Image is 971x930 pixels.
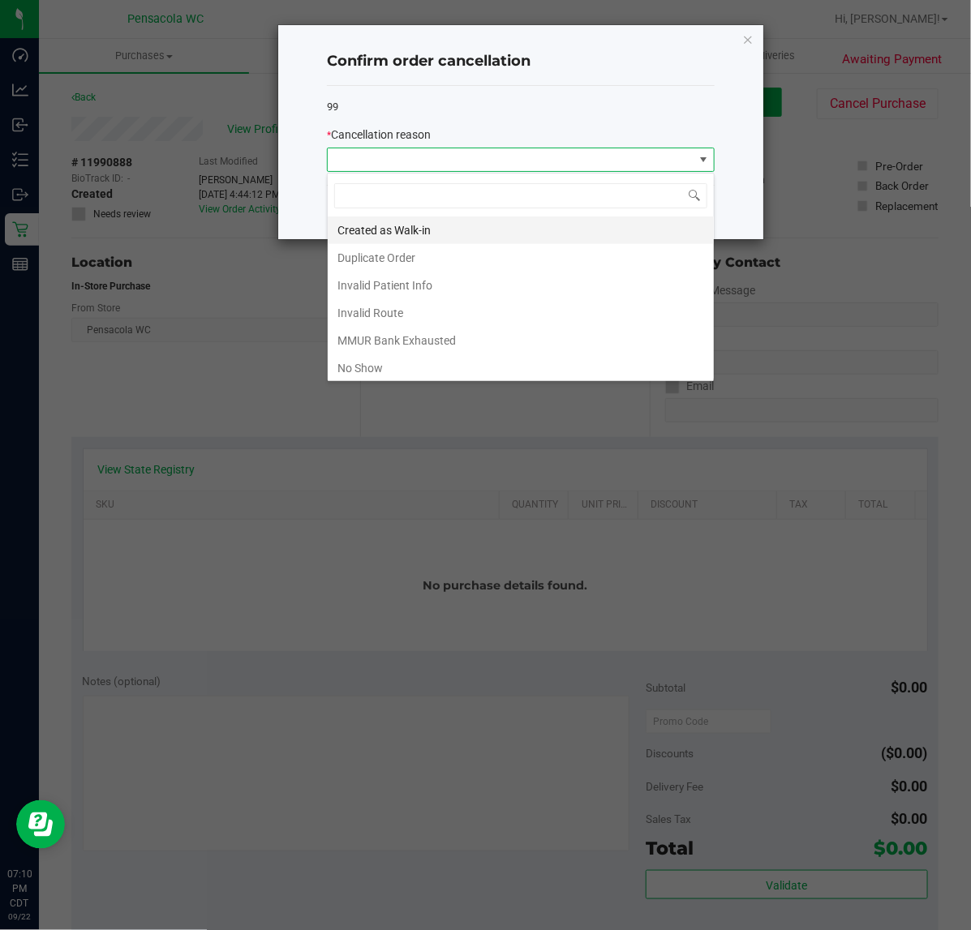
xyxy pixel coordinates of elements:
[328,272,714,299] li: Invalid Patient Info
[16,800,65,849] iframe: Resource center
[328,216,714,244] li: Created as Walk-in
[328,299,714,327] li: Invalid Route
[742,29,754,49] button: Close
[331,128,431,141] span: Cancellation reason
[328,244,714,272] li: Duplicate Order
[328,354,714,382] li: No Show
[328,327,714,354] li: MMUR Bank Exhausted
[327,101,338,113] span: 99
[327,51,715,72] h4: Confirm order cancellation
